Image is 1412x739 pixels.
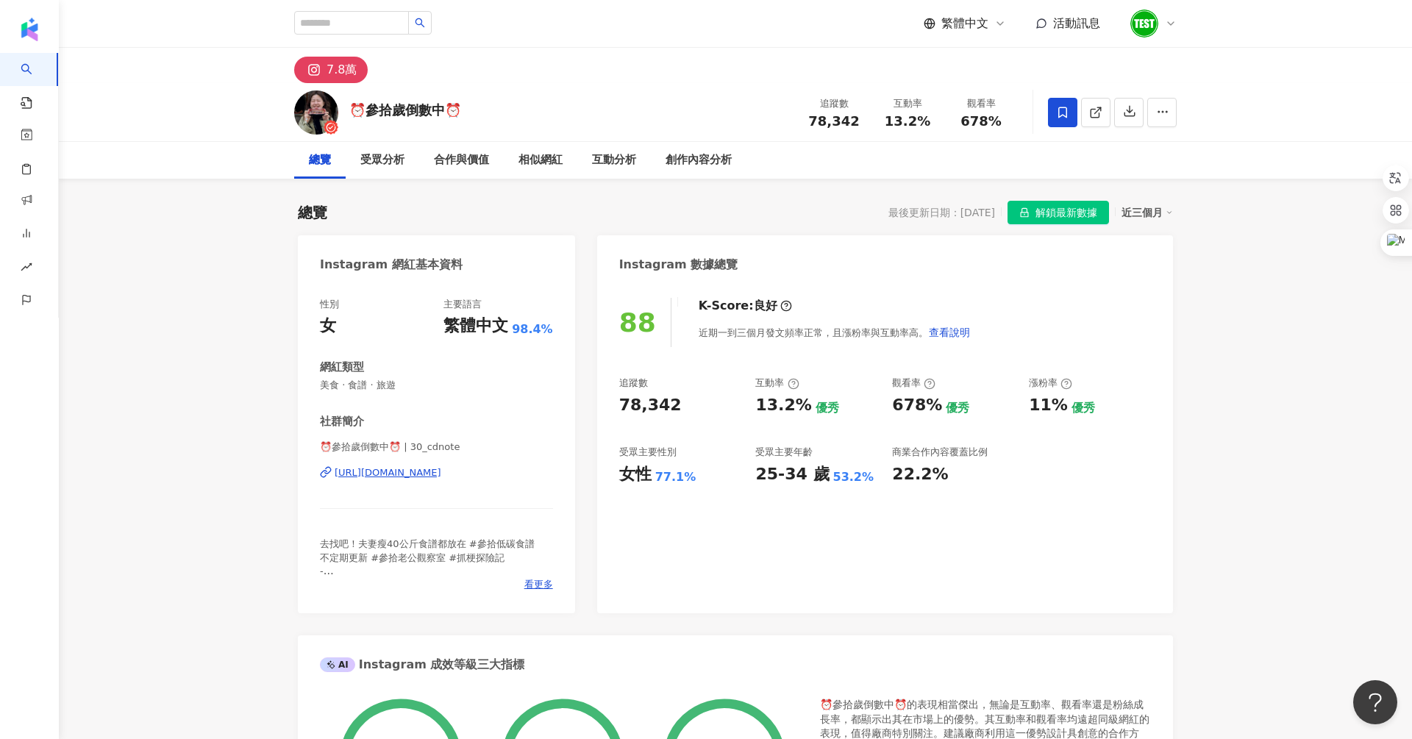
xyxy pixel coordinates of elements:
[309,151,331,169] div: 總覽
[320,466,553,479] a: [URL][DOMAIN_NAME]
[960,114,1002,129] span: 678%
[294,57,368,83] button: 7.8萬
[880,96,935,111] div: 互動率
[953,96,1009,111] div: 觀看率
[754,298,777,314] div: 良好
[320,315,336,338] div: 女
[443,298,482,311] div: 主要語言
[1019,207,1030,218] span: lock
[320,298,339,311] div: 性別
[755,446,813,459] div: 受眾主要年齡
[929,326,970,338] span: 查看說明
[21,53,50,110] a: search
[928,318,971,347] button: 查看說明
[892,463,948,486] div: 22.2%
[434,151,489,169] div: 合作與價值
[518,151,563,169] div: 相似網紅
[808,113,859,129] span: 78,342
[320,257,463,273] div: Instagram 網紅基本資料
[592,151,636,169] div: 互動分析
[655,469,696,485] div: 77.1%
[294,90,338,135] img: KOL Avatar
[360,151,404,169] div: 受眾分析
[1072,400,1095,416] div: 優秀
[892,376,935,390] div: 觀看率
[619,394,682,417] div: 78,342
[833,469,874,485] div: 53.2%
[619,446,677,459] div: 受眾主要性別
[806,96,862,111] div: 追蹤數
[619,463,652,486] div: 女性
[892,446,988,459] div: 商業合作內容覆蓋比例
[349,101,461,119] div: ⏰參拾歲倒數中⏰
[619,376,648,390] div: 追蹤數
[320,657,524,673] div: Instagram 成效等級三大指標
[755,463,829,486] div: 25-34 歲
[755,394,811,417] div: 13.2%
[816,400,839,416] div: 優秀
[21,252,32,285] span: rise
[1053,16,1100,30] span: 活動訊息
[619,257,738,273] div: Instagram 數據總覽
[298,202,327,223] div: 總覽
[892,394,942,417] div: 678%
[512,321,553,338] span: 98.4%
[1008,201,1109,224] button: 解鎖最新數據
[320,360,364,375] div: 網紅類型
[320,657,355,672] div: AI
[443,315,508,338] div: 繁體中文
[1029,394,1068,417] div: 11%
[666,151,732,169] div: 創作內容分析
[524,578,553,591] span: 看更多
[335,466,441,479] div: [URL][DOMAIN_NAME]
[320,440,553,454] span: ⏰參拾歲倒數中⏰ | 30_cdnote
[699,318,971,347] div: 近期一到三個月發文頻率正常，且漲粉率與互動率高。
[1130,10,1158,38] img: unnamed.png
[946,400,969,416] div: 優秀
[327,60,357,80] div: 7.8萬
[1353,680,1397,724] iframe: Help Scout Beacon - Open
[320,538,546,590] span: 去找吧！夫妻瘦40公斤食譜都放在 #參拾低碳食譜 不定期更新 #參拾老公觀察室 #抓梗探險記 - 📮合作邀約：[EMAIL_ADDRESS][DOMAIN_NAME]
[1122,203,1173,222] div: 近三個月
[699,298,792,314] div: K-Score :
[941,15,988,32] span: 繁體中文
[619,307,656,338] div: 88
[18,18,41,41] img: logo icon
[755,376,799,390] div: 互動率
[1029,376,1072,390] div: 漲粉率
[320,414,364,429] div: 社群簡介
[888,207,995,218] div: 最後更新日期：[DATE]
[885,114,930,129] span: 13.2%
[415,18,425,28] span: search
[1035,201,1097,225] span: 解鎖最新數據
[320,379,553,392] span: 美食 · 食譜 · 旅遊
